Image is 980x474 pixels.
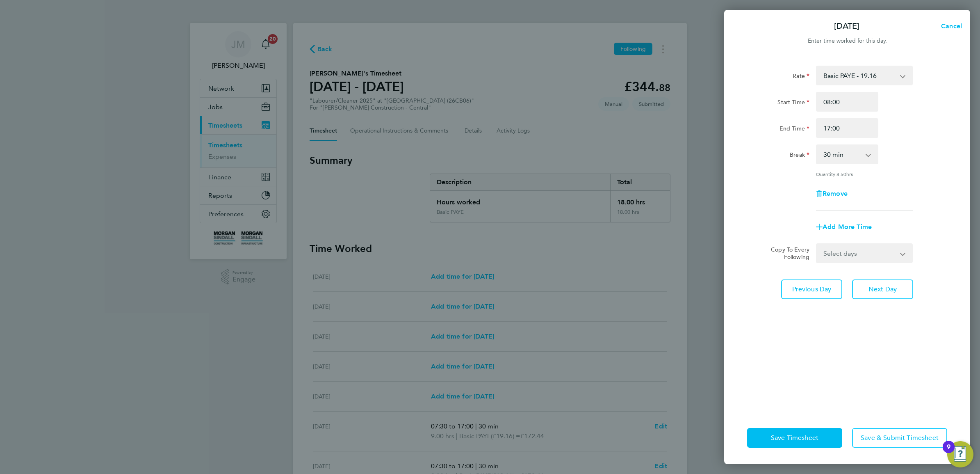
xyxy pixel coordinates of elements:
button: Remove [816,190,848,197]
p: [DATE] [834,21,859,32]
div: Enter time worked for this day. [724,36,970,46]
input: E.g. 18:00 [816,118,878,138]
span: Cancel [939,22,962,30]
button: Next Day [852,279,913,299]
label: Break [790,151,809,161]
button: Add More Time [816,224,872,230]
span: 8.50 [836,171,846,177]
button: Previous Day [781,279,842,299]
input: E.g. 08:00 [816,92,878,112]
div: 9 [947,447,950,458]
label: End Time [779,125,809,135]
button: Cancel [928,18,970,34]
span: Save Timesheet [771,434,818,442]
span: Next Day [868,285,897,293]
span: Previous Day [792,285,832,293]
span: Save & Submit Timesheet [861,434,939,442]
label: Copy To Every Following [764,246,809,261]
button: Save & Submit Timesheet [852,428,947,448]
button: Open Resource Center, 9 new notifications [947,441,973,467]
label: Start Time [777,98,809,108]
span: Remove [823,190,848,197]
label: Rate [793,72,809,82]
button: Save Timesheet [747,428,842,448]
span: Add More Time [823,223,872,231]
div: Quantity: hrs [816,171,913,177]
